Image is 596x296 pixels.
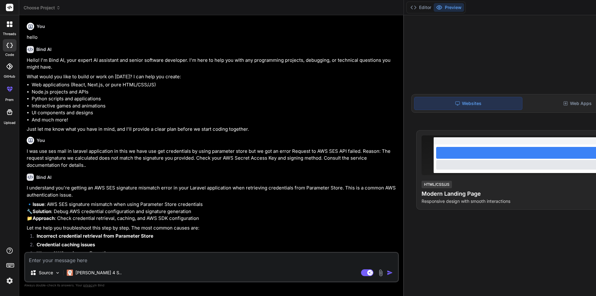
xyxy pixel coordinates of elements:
[67,270,73,276] img: Claude 4 Sonnet
[55,270,60,276] img: Pick Models
[4,120,16,125] label: Upload
[4,276,15,286] img: settings
[37,233,153,239] strong: Incorrect credential retrieval from Parameter Store
[37,242,95,248] strong: Credential caching issues
[75,270,122,276] p: [PERSON_NAME] 4 S..
[4,74,15,79] label: GitHub
[27,57,398,71] p: Hello! I'm Bind AI, your expert AI assistant and senior software developer. I'm here to help you ...
[414,97,522,110] div: Websites
[39,270,53,276] p: Source
[33,208,51,214] strong: Solution
[33,201,44,207] strong: Issue
[27,184,398,198] p: I understand you're getting an AWS SES signature mismatch error in your Laravel application when ...
[5,52,14,57] label: code
[83,283,94,287] span: privacy
[32,109,398,116] li: UI components and designs
[377,269,384,276] img: attachment
[36,46,52,52] h6: Bind AI
[37,250,111,256] strong: Wrong AWS region configuration
[24,282,399,288] p: Always double-check its answers. Your in Bind
[27,201,398,222] p: 🔹 : AWS SES signature mismatch when using Parameter Store credentials 🔧 : Debug AWS credential co...
[387,270,393,276] img: icon
[32,116,398,124] li: And much more!
[422,181,452,188] div: HTML/CSS/JS
[32,95,398,102] li: Python scripts and applications
[3,31,16,37] label: threads
[27,148,398,169] p: I was use ses mail in laravel application in this we have use get credentials by using parameter ...
[32,81,398,89] li: Web applications (React, Next.js, or pure HTML/CSS/JS)
[32,89,398,96] li: Node.js projects and APIs
[408,3,434,12] button: Editor
[27,225,398,232] p: Let me help you troubleshoot this step by step. The most common causes are:
[434,3,464,12] button: Preview
[36,174,52,180] h6: Bind AI
[37,137,45,143] h6: You
[27,34,398,41] p: hello
[27,73,398,80] p: What would you like to build or work on [DATE]? I can help you create:
[24,5,61,11] span: Choose Project
[37,23,45,30] h6: You
[27,126,398,133] p: Just let me know what you have in mind, and I'll provide a clear plan before we start coding toge...
[32,102,398,110] li: Interactive games and animations
[33,215,55,221] strong: Approach
[5,97,14,102] label: prem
